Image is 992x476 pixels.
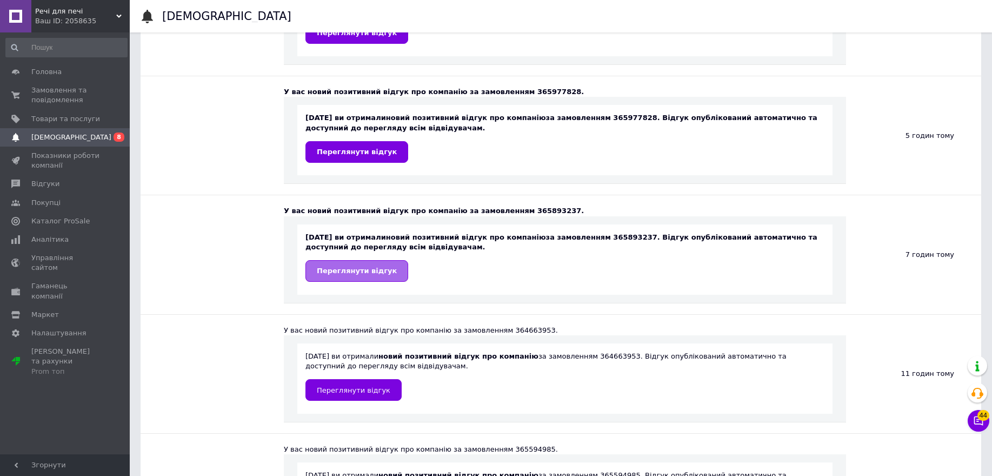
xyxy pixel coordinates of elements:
span: Показники роботи компанії [31,151,100,170]
span: Управління сайтом [31,253,100,273]
div: [DATE] ви отримали за замовленням 365893237. Відгук опублікований автоматично та доступний до пер... [305,233,824,282]
span: [DEMOGRAPHIC_DATA] [31,133,111,142]
span: 8 [114,133,124,142]
a: Переглянути відгук [305,141,408,163]
span: [PERSON_NAME] та рахунки [31,347,100,376]
span: Каталог ProSale [31,216,90,226]
a: Переглянути відгук [305,379,402,401]
span: Головна [31,67,62,77]
span: Гаманець компанії [31,281,100,301]
div: 5 годин тому [846,76,981,195]
span: 44 [977,409,989,420]
div: 11 годин тому [846,315,981,433]
span: Переглянути відгук [317,267,397,275]
b: новий позитивний відгук про компанію [386,114,546,122]
span: Аналітика [31,235,69,244]
div: У вас новий позитивний відгук про компанію за замовленням 365594985. [284,445,846,454]
div: [DATE] ви отримали за замовленням 364663953. Відгук опублікований автоматично та доступний до пер... [305,352,824,401]
span: Налаштування [31,328,86,338]
div: У вас новий позитивний відгук про компанію за замовленням 365977828. [284,87,846,97]
span: Маркет [31,310,59,320]
a: Переглянути відгук [305,260,408,282]
button: Чат з покупцем44 [968,410,989,432]
span: Товари та послуги [31,114,100,124]
span: Покупці [31,198,61,208]
h1: [DEMOGRAPHIC_DATA] [162,10,291,23]
span: Замовлення та повідомлення [31,85,100,105]
div: [DATE] ви отримали за замовленням 365977828. Відгук опублікований автоматично та доступний до пер... [305,113,824,162]
div: Ваш ID: 2058635 [35,16,130,26]
div: У вас новий позитивний відгук про компанію за замовленням 364663953. [284,326,846,335]
span: Відгуки [31,179,59,189]
div: 7 годин тому [846,195,981,314]
span: Переглянути відгук [317,148,397,156]
a: Переглянути відгук [305,22,408,44]
span: Переглянути відгук [317,386,390,394]
b: новий позитивний відгук про компанію [386,233,546,241]
div: Prom топ [31,367,100,376]
span: Речі для печі [35,6,116,16]
b: новий позитивний відгук про компанію [378,352,538,360]
div: У вас новий позитивний відгук про компанію за замовленням 365893237. [284,206,846,216]
input: Пошук [5,38,128,57]
span: Переглянути відгук [317,29,397,37]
